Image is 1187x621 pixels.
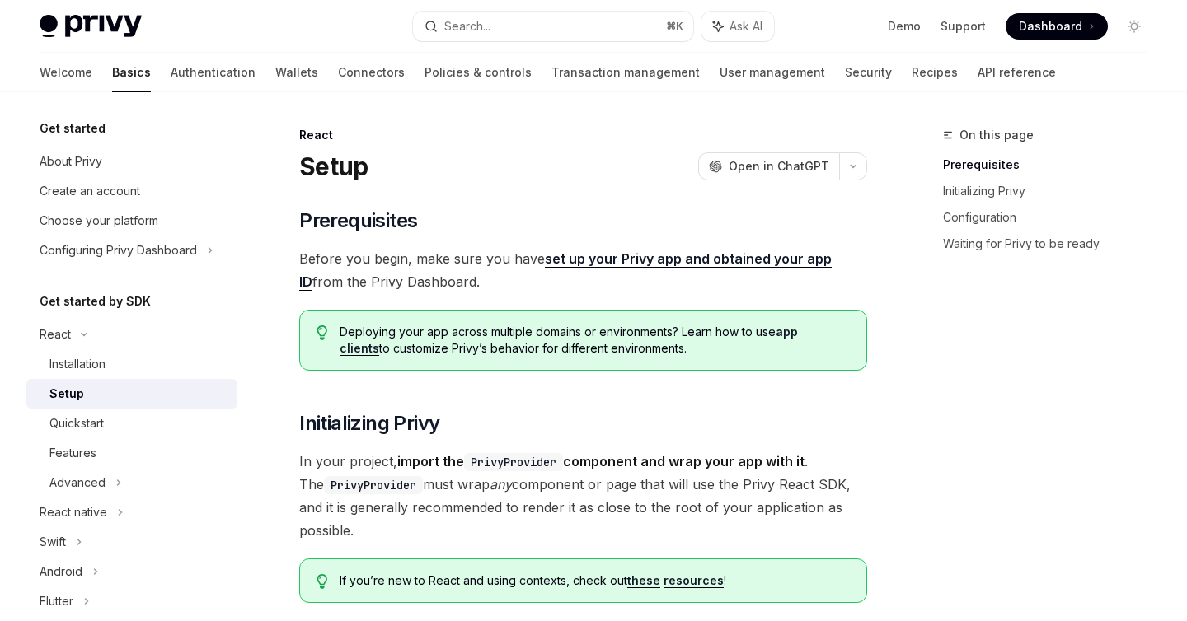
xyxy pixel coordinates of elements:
[49,473,106,493] div: Advanced
[26,349,237,379] a: Installation
[464,453,563,471] code: PrivyProvider
[943,204,1161,231] a: Configuration
[26,379,237,409] a: Setup
[729,158,829,175] span: Open in ChatGPT
[324,476,423,494] code: PrivyProvider
[299,152,368,181] h1: Setup
[888,18,921,35] a: Demo
[551,53,700,92] a: Transaction management
[171,53,256,92] a: Authentication
[1019,18,1082,35] span: Dashboard
[40,181,140,201] div: Create an account
[413,12,692,41] button: Search...⌘K
[299,247,867,293] span: Before you begin, make sure you have from the Privy Dashboard.
[40,53,92,92] a: Welcome
[40,562,82,581] div: Android
[1006,13,1108,40] a: Dashboard
[40,591,73,611] div: Flutter
[730,18,762,35] span: Ask AI
[340,324,850,357] span: Deploying your app across multiple domains or environments? Learn how to use to customize Privy’s...
[299,450,867,542] span: In your project, . The must wrap component or page that will use the Privy React SDK, and it is g...
[627,573,660,588] a: these
[425,53,532,92] a: Policies & controls
[943,231,1161,257] a: Waiting for Privy to be ready
[299,127,867,143] div: React
[444,16,490,36] div: Search...
[666,20,683,33] span: ⌘ K
[397,453,805,469] strong: import the component and wrap your app with it
[49,413,104,433] div: Quickstart
[490,476,512,493] em: any
[943,178,1161,204] a: Initializing Privy
[40,325,71,344] div: React
[26,438,237,468] a: Features
[26,147,237,176] a: About Privy
[698,152,839,180] button: Open in ChatGPT
[26,176,237,206] a: Create an account
[26,409,237,438] a: Quickstart
[40,502,107,522] div: React native
[978,53,1056,92] a: API reference
[49,354,106,374] div: Installation
[317,574,328,589] svg: Tip
[112,53,151,92] a: Basics
[40,15,142,38] img: light logo
[40,532,66,552] div: Swift
[40,119,106,138] h5: Get started
[40,240,197,260] div: Configuring Privy Dashboard
[340,572,850,589] span: If you’re new to React and using contexts, check out !
[40,211,158,231] div: Choose your platform
[299,250,832,291] a: set up your Privy app and obtained your app ID
[317,325,328,340] svg: Tip
[959,125,1034,145] span: On this page
[275,53,318,92] a: Wallets
[40,152,102,171] div: About Privy
[49,384,84,404] div: Setup
[299,208,417,234] span: Prerequisites
[701,12,774,41] button: Ask AI
[941,18,986,35] a: Support
[299,410,439,437] span: Initializing Privy
[26,206,237,236] a: Choose your platform
[720,53,825,92] a: User management
[943,152,1161,178] a: Prerequisites
[664,573,724,588] a: resources
[49,443,96,463] div: Features
[1121,13,1147,40] button: Toggle dark mode
[845,53,892,92] a: Security
[338,53,405,92] a: Connectors
[912,53,958,92] a: Recipes
[40,292,151,311] h5: Get started by SDK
